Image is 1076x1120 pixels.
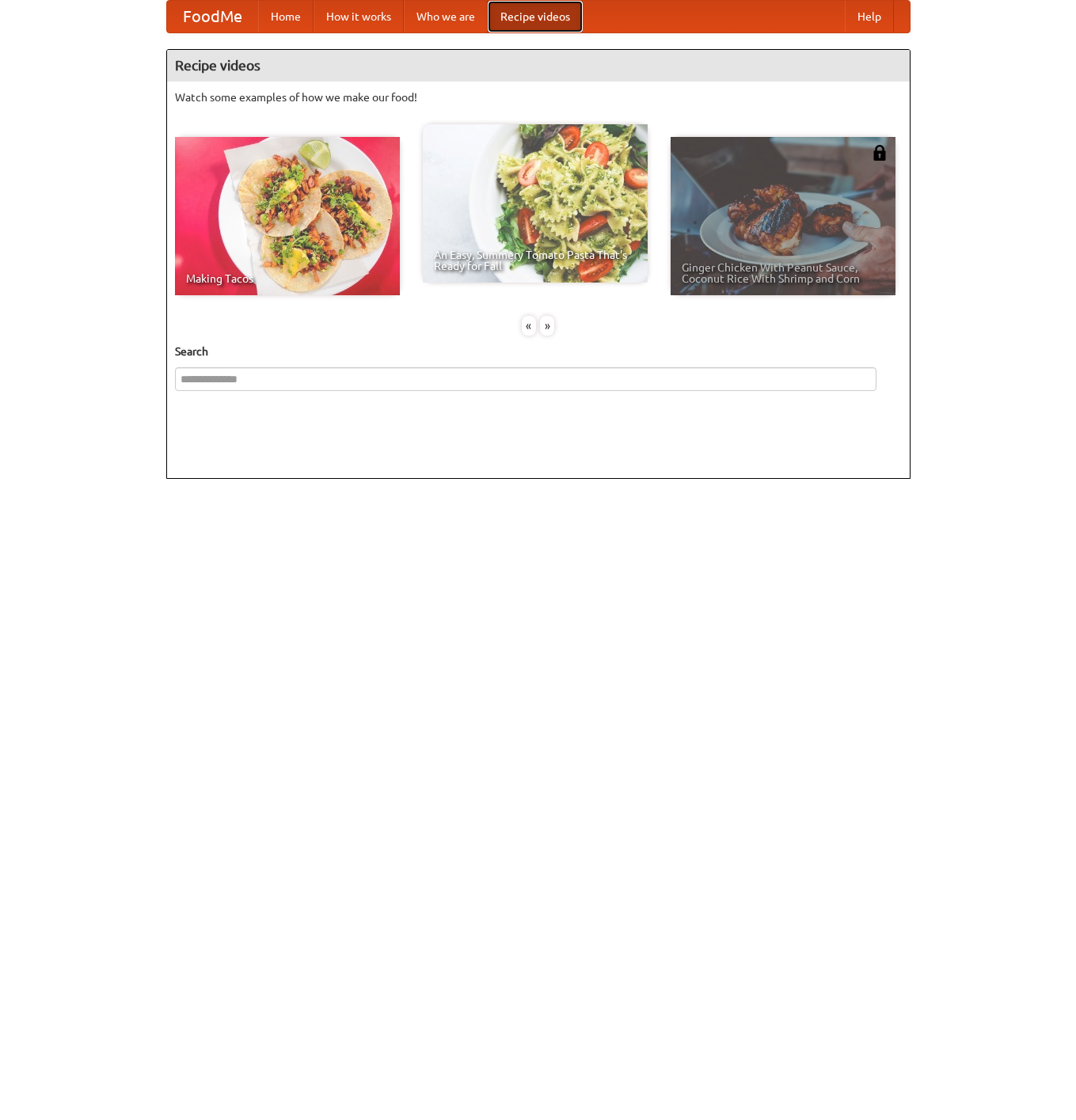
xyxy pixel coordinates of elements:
p: Watch some examples of how we make our food! [175,89,902,105]
span: An Easy, Summery Tomato Pasta That's Ready for Fall [434,249,637,271]
a: Recipe videos [488,1,583,32]
a: How it works [314,1,404,32]
a: Who we are [404,1,488,32]
a: Making Tacos [175,137,400,295]
span: Making Tacos [186,273,389,284]
a: Home [258,1,314,32]
img: 483408.png [872,145,888,161]
h4: Recipe videos [167,50,910,82]
div: » [540,316,554,336]
a: Help [845,1,894,32]
div: « [522,316,536,336]
a: An Easy, Summery Tomato Pasta That's Ready for Fall [423,124,648,283]
h5: Search [175,344,902,359]
a: FoodMe [167,1,258,32]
